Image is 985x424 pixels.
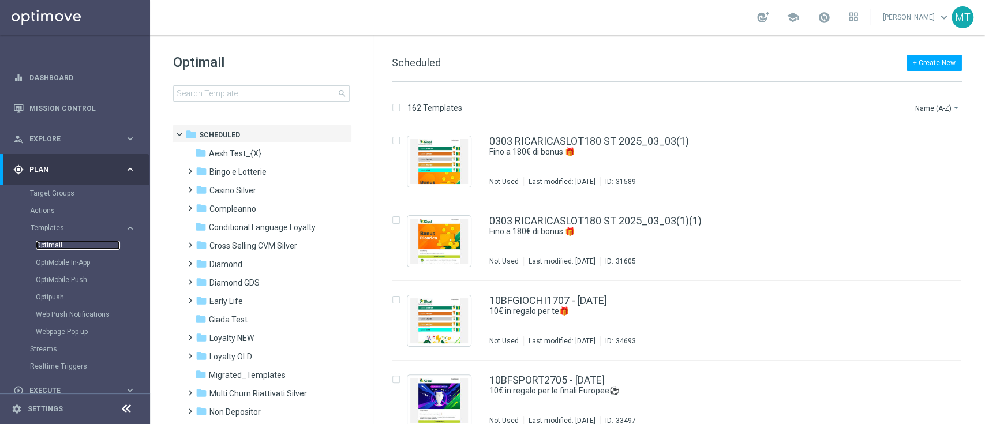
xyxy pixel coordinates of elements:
div: Dashboard [13,62,136,93]
button: gps_fixed Plan keyboard_arrow_right [13,165,136,174]
div: Plan [13,164,125,175]
button: Name (A-Z)arrow_drop_down [914,101,962,115]
div: Actions [30,202,149,219]
i: folder [196,276,207,288]
i: folder [196,332,207,343]
button: Mission Control [13,104,136,113]
div: Templates [31,224,125,231]
span: Templates [31,224,113,231]
a: Mission Control [29,93,136,123]
a: Dashboard [29,62,136,93]
a: Target Groups [30,189,120,198]
i: keyboard_arrow_right [125,385,136,396]
img: 31605.jpeg [410,219,468,264]
button: + Create New [907,55,962,71]
a: Settings [28,406,63,412]
i: folder [196,258,207,269]
a: Optimail [36,241,120,250]
i: folder [195,221,207,232]
div: Target Groups [30,185,149,202]
div: Not Used [489,257,519,266]
button: person_search Explore keyboard_arrow_right [13,134,136,144]
div: Press SPACE to select this row. [380,201,983,281]
div: Realtime Triggers [30,358,149,375]
div: ID: [600,257,636,266]
a: Actions [30,206,120,215]
div: equalizer Dashboard [13,73,136,82]
div: Last modified: [DATE] [524,336,600,346]
p: 162 Templates [407,103,462,113]
span: keyboard_arrow_down [938,11,950,24]
div: Last modified: [DATE] [524,177,600,186]
a: OptiMobile Push [36,275,120,284]
a: Streams [30,344,120,354]
span: Giada Test [209,314,248,325]
a: 10€ in regalo per le finali Europee⚽ [489,385,886,396]
div: Optimail [36,237,149,254]
i: settings [12,404,22,414]
i: folder [195,313,207,325]
a: 10€ in regalo per te🎁 [489,306,886,317]
span: Multi Churn Riattivati Silver [209,388,307,399]
div: 31589 [616,177,636,186]
div: Not Used [489,177,519,186]
div: 10€ in regalo per le finali Europee⚽ [489,385,912,396]
span: Loyalty NEW [209,333,254,343]
span: Bingo e Lotterie [209,167,267,177]
button: play_circle_outline Execute keyboard_arrow_right [13,386,136,395]
div: Explore [13,134,125,144]
div: Execute [13,385,125,396]
div: Webpage Pop-up [36,323,149,340]
div: 10€ in regalo per te🎁 [489,306,912,317]
i: folder [196,202,207,214]
span: Cross Selling CVM Silver [209,241,297,251]
i: folder [196,387,207,399]
i: play_circle_outline [13,385,24,396]
i: person_search [13,134,24,144]
a: 10BFSPORT2705 - [DATE] [489,375,605,385]
span: Loyalty OLD [209,351,252,362]
a: Fino a 180€ di bonus 🎁​ [489,147,886,157]
span: Explore [29,136,125,142]
i: keyboard_arrow_right [125,164,136,175]
div: MT [952,6,973,28]
div: Web Push Notifications [36,306,149,323]
a: 10BFGIOCHI1707 - [DATE] [489,295,607,306]
i: folder [196,184,207,196]
h1: Optimail [173,53,350,72]
span: Casino Silver [209,185,256,196]
div: Press SPACE to select this row. [380,281,983,361]
a: Realtime Triggers [30,362,120,371]
div: Not Used [489,336,519,346]
a: [PERSON_NAME]keyboard_arrow_down [882,9,952,26]
a: 0303 RICARICASLOT180 ST 2025_03_03(1)(1) [489,216,702,226]
i: folder [196,166,207,177]
div: Fino a 180€ di bonus 🎁​ [489,147,912,157]
button: Templates keyboard_arrow_right [30,223,136,232]
div: Last modified: [DATE] [524,257,600,266]
i: folder [196,406,207,417]
div: Templates [30,219,149,340]
span: Migrated_Templates [209,370,286,380]
i: folder [196,295,207,306]
div: Streams [30,340,149,358]
span: search [338,89,347,98]
i: arrow_drop_down [952,103,961,112]
span: Conditional Language Loyalty [209,222,316,232]
span: Diamond [209,259,242,269]
a: Web Push Notifications [36,310,120,319]
div: 31605 [616,257,636,266]
div: 34693 [616,336,636,346]
i: folder [195,147,207,159]
span: Scheduled [392,57,441,69]
div: Press SPACE to select this row. [380,122,983,201]
i: folder [196,239,207,251]
div: ID: [600,177,636,186]
div: OptiMobile In-App [36,254,149,271]
span: Execute [29,387,125,394]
